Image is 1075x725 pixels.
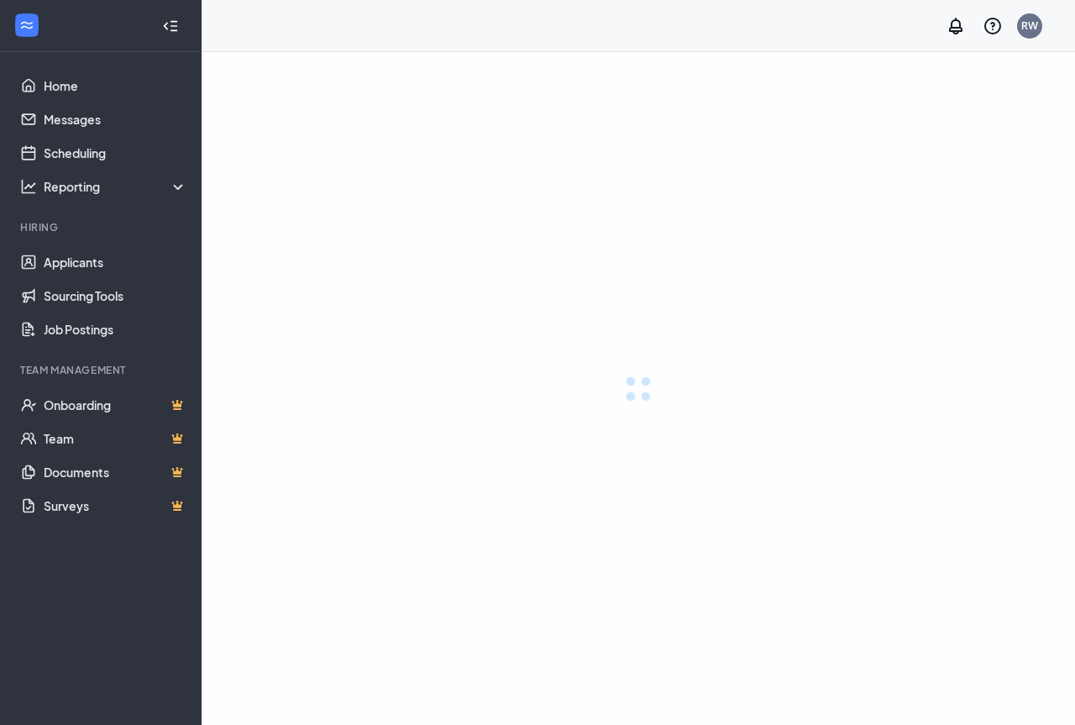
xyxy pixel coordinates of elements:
[44,313,187,346] a: Job Postings
[44,422,187,455] a: TeamCrown
[44,136,187,170] a: Scheduling
[20,363,184,377] div: Team Management
[1021,18,1038,33] div: RW
[44,455,187,489] a: DocumentsCrown
[44,489,187,523] a: SurveysCrown
[162,18,179,34] svg: Collapse
[946,16,966,36] svg: Notifications
[983,16,1003,36] svg: QuestionInfo
[44,279,187,313] a: Sourcing Tools
[44,178,188,195] div: Reporting
[44,69,187,102] a: Home
[18,17,35,34] svg: WorkstreamLogo
[20,220,184,234] div: Hiring
[44,102,187,136] a: Messages
[44,388,187,422] a: OnboardingCrown
[20,178,37,195] svg: Analysis
[44,245,187,279] a: Applicants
